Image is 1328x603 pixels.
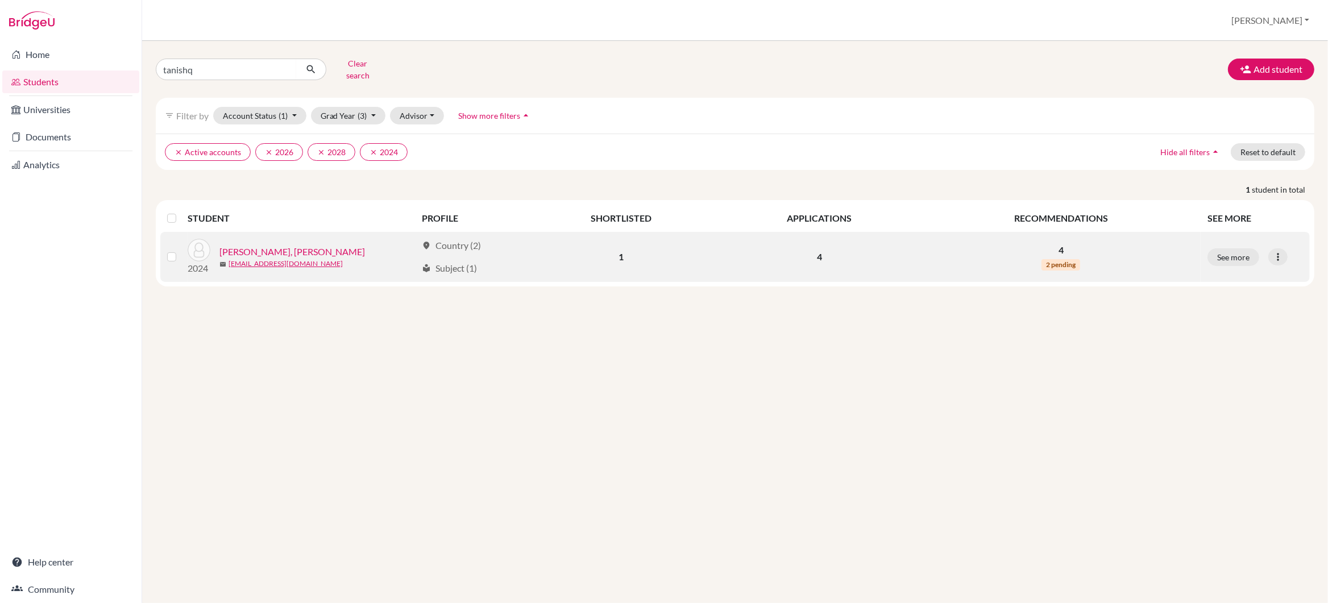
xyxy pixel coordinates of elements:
[219,245,365,259] a: [PERSON_NAME], [PERSON_NAME]
[358,111,367,120] span: (3)
[1151,143,1231,161] button: Hide all filtersarrow_drop_up
[156,59,297,80] input: Find student by name...
[255,143,303,161] button: clear2026
[922,205,1201,232] th: RECOMMENDATIONS
[1201,205,1310,232] th: SEE MORE
[308,143,355,161] button: clear2028
[2,70,139,93] a: Students
[2,43,139,66] a: Home
[1252,184,1314,196] span: student in total
[2,551,139,573] a: Help center
[524,205,717,232] th: SHORTLISTED
[928,243,1194,257] p: 4
[458,111,520,120] span: Show more filters
[1226,10,1314,31] button: [PERSON_NAME]
[326,55,389,84] button: Clear search
[370,148,377,156] i: clear
[2,578,139,601] a: Community
[165,111,174,120] i: filter_list
[449,107,541,124] button: Show more filtersarrow_drop_up
[188,239,210,261] img: TEJWANI, Tanishq Mukesh
[1231,143,1305,161] button: Reset to default
[422,241,431,250] span: location_on
[213,107,306,124] button: Account Status(1)
[390,107,444,124] button: Advisor
[717,205,922,232] th: APPLICATIONS
[279,111,288,120] span: (1)
[1041,259,1080,271] span: 2 pending
[2,98,139,121] a: Universities
[265,148,273,156] i: clear
[176,110,209,121] span: Filter by
[175,148,182,156] i: clear
[422,264,431,273] span: local_library
[717,232,922,282] td: 4
[422,239,481,252] div: Country (2)
[311,107,386,124] button: Grad Year(3)
[360,143,408,161] button: clear2024
[1228,59,1314,80] button: Add student
[2,153,139,176] a: Analytics
[415,205,524,232] th: PROFILE
[422,261,477,275] div: Subject (1)
[1246,184,1252,196] strong: 1
[188,205,415,232] th: STUDENT
[520,110,532,121] i: arrow_drop_up
[524,232,717,282] td: 1
[1160,147,1210,157] span: Hide all filters
[219,261,226,268] span: mail
[229,259,343,269] a: [EMAIL_ADDRESS][DOMAIN_NAME]
[165,143,251,161] button: clearActive accounts
[1207,248,1259,266] button: See more
[2,126,139,148] a: Documents
[9,11,55,30] img: Bridge-U
[317,148,325,156] i: clear
[188,261,210,275] p: 2024
[1210,146,1221,157] i: arrow_drop_up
